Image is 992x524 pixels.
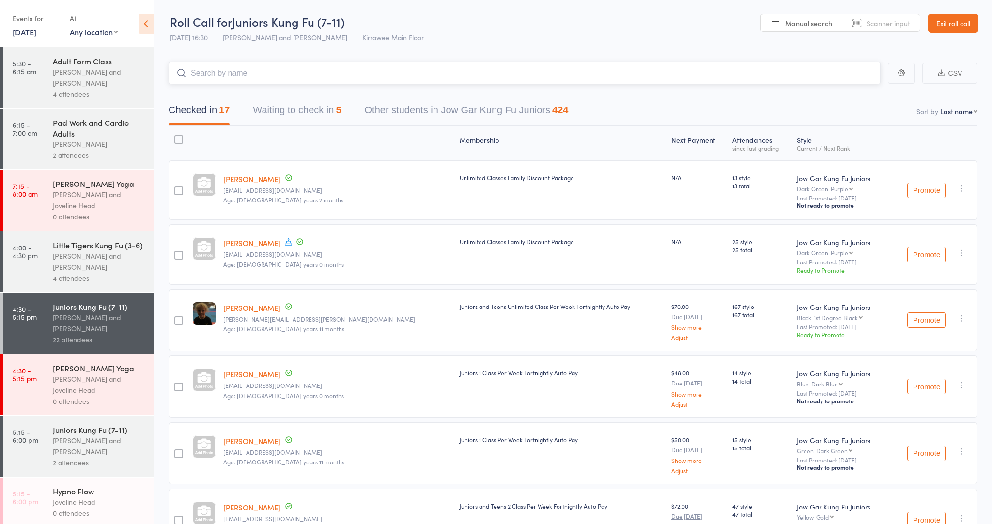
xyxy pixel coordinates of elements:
[70,27,118,37] div: Any location
[671,173,725,182] div: N/A
[223,382,452,389] small: jenna_lea_8@hotmail.com
[3,231,154,292] a: 4:00 -4:30 pmLittle Tigers Kung Fu (3-6)[PERSON_NAME] and [PERSON_NAME]4 attendees
[3,47,154,108] a: 5:30 -6:15 amAdult Form Class[PERSON_NAME] and [PERSON_NAME]4 attendees
[169,100,230,125] button: Checked in17
[223,369,280,379] a: [PERSON_NAME]
[223,502,280,512] a: [PERSON_NAME]
[797,330,885,339] div: Ready to Promote
[671,380,725,386] small: Due [DATE]
[53,250,145,273] div: [PERSON_NAME] and [PERSON_NAME]
[223,238,280,248] a: [PERSON_NAME]
[460,173,663,182] div: Unlimited Classes Family Discount Package
[13,60,36,75] time: 5:30 - 6:15 am
[831,185,848,192] div: Purple
[732,145,789,151] div: since last grading
[3,354,154,415] a: 4:30 -5:15 pm[PERSON_NAME] Yoga[PERSON_NAME] and Joveline Head0 attendees
[671,369,725,407] div: $48.00
[13,244,38,259] time: 4:00 - 4:30 pm
[223,449,452,456] small: jenna_lea_8@hotmail.com
[53,139,145,150] div: [PERSON_NAME]
[797,397,885,405] div: Not ready to promote
[223,515,452,522] small: veefieldz@hotmail.com
[671,401,725,407] a: Adjust
[785,18,832,28] span: Manual search
[797,302,885,312] div: Jow Gar Kung Fu Juniors
[3,293,154,354] a: 4:30 -5:15 pmJuniors Kung Fu (7-11)[PERSON_NAME] and [PERSON_NAME]22 attendees
[53,211,145,222] div: 0 attendees
[732,377,789,385] span: 14 total
[793,130,889,156] div: Style
[53,373,145,396] div: [PERSON_NAME] and Joveline Head
[13,27,36,37] a: [DATE]
[53,396,145,407] div: 0 attendees
[362,32,424,42] span: Kirrawee Main Floor
[223,174,280,184] a: [PERSON_NAME]
[797,266,885,274] div: Ready to Promote
[816,447,848,454] div: Dark Green
[253,100,341,125] button: Waiting to check in5
[671,313,725,320] small: Due [DATE]
[671,391,725,397] a: Show more
[671,435,725,474] div: $50.00
[53,150,145,161] div: 2 attendees
[907,183,946,198] button: Promote
[671,334,725,340] a: Adjust
[13,305,37,321] time: 4:30 - 5:15 pm
[53,56,145,66] div: Adult Form Class
[53,486,145,496] div: Hypno Flow
[797,502,885,511] div: Jow Gar Kung Fu Juniors
[223,316,452,323] small: campbell.brad.j@gmail.com
[53,117,145,139] div: Pad Work and Cardio Adults
[797,390,885,397] small: Last Promoted: [DATE]
[671,457,725,463] a: Show more
[13,367,37,382] time: 4:30 - 5:15 pm
[732,435,789,444] span: 15 style
[797,237,885,247] div: Jow Gar Kung Fu Juniors
[728,130,793,156] div: Atten­dances
[460,237,663,246] div: Unlimited Classes Family Discount Package
[732,237,789,246] span: 25 style
[797,324,885,330] small: Last Promoted: [DATE]
[460,502,663,510] div: Juniors and Teens 2 Class Per Week Fortnightly Auto Pay
[797,457,885,463] small: Last Promoted: [DATE]
[13,490,38,505] time: 5:15 - 6:00 pm
[223,436,280,446] a: [PERSON_NAME]
[53,334,145,345] div: 22 attendees
[732,444,789,452] span: 15 total
[671,513,725,520] small: Due [DATE]
[907,379,946,394] button: Promote
[170,32,208,42] span: [DATE] 16:30
[797,435,885,445] div: Jow Gar Kung Fu Juniors
[732,502,789,510] span: 47 style
[53,363,145,373] div: [PERSON_NAME] Yoga
[671,302,725,340] div: $70.00
[223,458,344,466] span: Age: [DEMOGRAPHIC_DATA] years 11 months
[13,182,38,198] time: 7:15 - 8:00 am
[671,447,725,453] small: Due [DATE]
[232,14,344,30] span: Juniors Kung Fu (7-11)
[797,185,885,192] div: Dark Green
[53,240,145,250] div: Little Tigers Kung Fu (3-6)
[53,89,145,100] div: 4 attendees
[223,324,344,333] span: Age: [DEMOGRAPHIC_DATA] years 11 months
[907,247,946,262] button: Promote
[867,18,910,28] span: Scanner input
[170,14,232,30] span: Roll Call for
[70,11,118,27] div: At
[797,369,885,378] div: Jow Gar Kung Fu Juniors
[797,249,885,256] div: Dark Green
[797,145,885,151] div: Current / Next Rank
[223,32,347,42] span: [PERSON_NAME] and [PERSON_NAME]
[223,196,343,204] span: Age: [DEMOGRAPHIC_DATA] years 2 months
[732,302,789,310] span: 167 style
[13,11,60,27] div: Events for
[53,301,145,312] div: Juniors Kung Fu (7-11)
[667,130,729,156] div: Next Payment
[223,303,280,313] a: [PERSON_NAME]
[53,457,145,468] div: 2 attendees
[365,100,569,125] button: Other students in Jow Gar Kung Fu Juniors424
[816,514,829,520] div: Gold
[797,463,885,471] div: Not ready to promote
[814,314,858,321] div: 1st Degree Black
[53,273,145,284] div: 4 attendees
